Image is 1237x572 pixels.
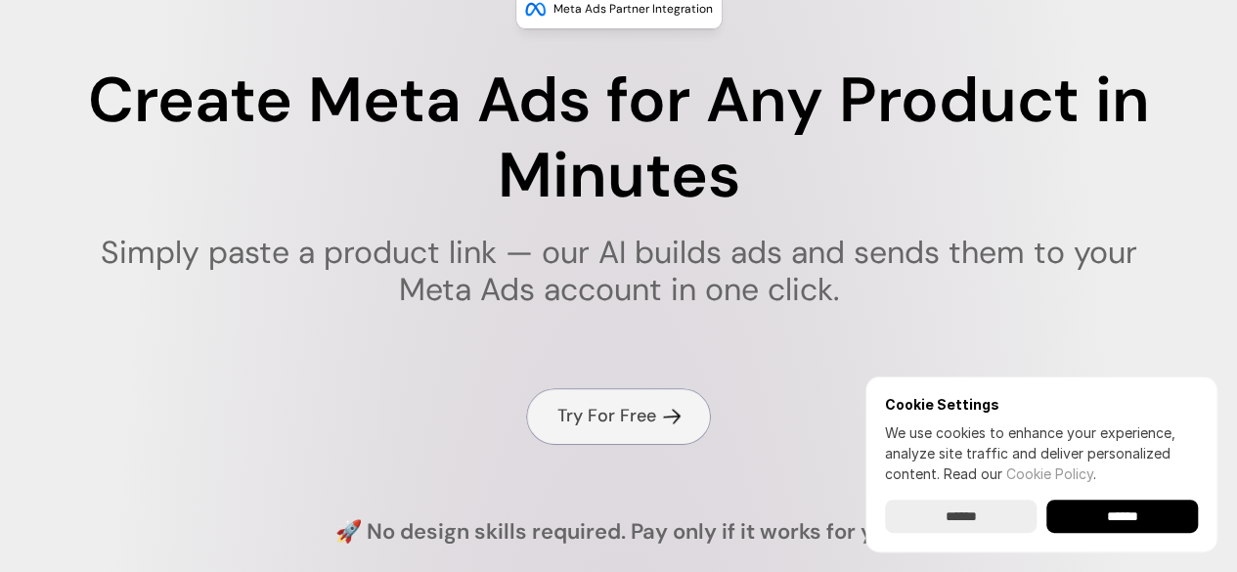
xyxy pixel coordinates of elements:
a: Cookie Policy [1006,465,1093,482]
p: We use cookies to enhance your experience, analyze site traffic and deliver personalized content. [885,422,1198,484]
h4: 🚀 No design skills required. Pay only if it works for you. [335,517,903,548]
a: Try For Free [526,388,711,444]
h4: Try For Free [557,404,656,428]
h1: Simply paste a product link — our AI builds ads and sends them to your Meta Ads account in one cl... [62,234,1175,309]
h6: Cookie Settings [885,396,1198,413]
h1: Create Meta Ads for Any Product in Minutes [62,64,1175,214]
span: Read our . [944,465,1096,482]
